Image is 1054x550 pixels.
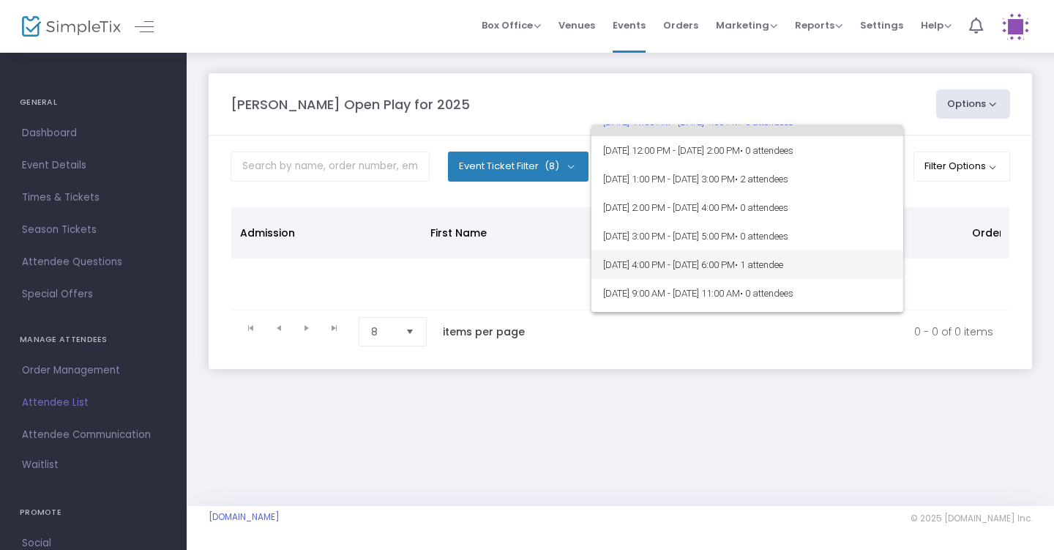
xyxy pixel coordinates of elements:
span: • 1 attendee [735,259,783,270]
span: • 2 attendees [735,174,788,185]
span: [DATE] 4:00 PM - [DATE] 6:00 PM [603,250,892,279]
span: [DATE] 1:00 PM - [DATE] 3:00 PM [603,165,892,193]
span: • 0 attendees [735,231,788,242]
span: • 0 attendees [740,288,793,299]
span: [DATE] 2:00 PM - [DATE] 4:00 PM [603,193,892,222]
span: • 0 attendees [740,145,793,156]
span: • 0 attendees [735,202,788,213]
span: [DATE] 9:00 AM - [DATE] 11:00 AM [603,279,892,308]
span: [DATE] 12:00 PM - [DATE] 2:00 PM [603,136,892,165]
span: [DATE] 3:00 PM - [DATE] 5:00 PM [603,222,892,250]
span: [DATE] 10:00 AM - [DATE] 12:00 PM [603,308,892,336]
